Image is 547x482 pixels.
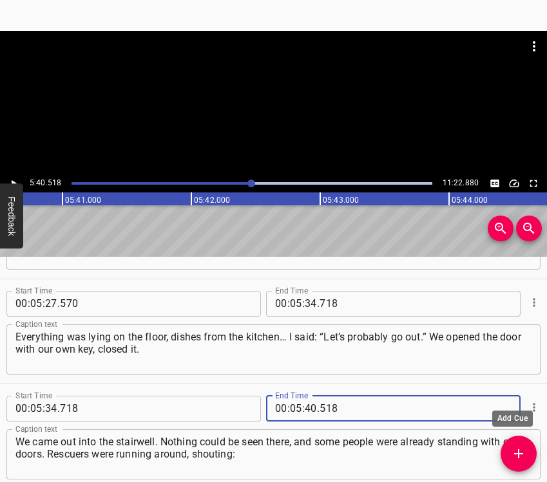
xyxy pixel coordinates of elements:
[488,216,513,241] button: Zoom In
[320,396,437,422] input: 718
[317,396,320,422] span: .
[320,291,437,317] input: 718
[15,291,28,317] input: 00
[305,396,317,422] input: 40
[57,396,60,422] span: .
[305,291,317,317] input: 34
[443,178,479,187] span: 11:22.880
[526,286,541,319] div: Cue Options
[30,291,43,317] input: 05
[28,291,30,317] span: :
[506,175,523,192] button: Change Playback Speed
[526,399,542,416] button: Cue Options
[526,391,541,424] div: Cue Options
[15,436,532,472] textarea: We came out into the stairwell. Nothing could be seen there, and some people were already standin...
[30,178,61,187] span: 5:40.518
[72,182,432,185] div: Play progress
[275,396,287,422] input: 00
[287,396,290,422] span: :
[290,396,302,422] input: 05
[506,175,523,192] div: Playback Speed
[30,396,43,422] input: 05
[60,396,178,422] input: 718
[5,175,22,192] button: Play/Pause
[302,291,305,317] span: :
[15,396,28,422] input: 00
[43,291,45,317] span: :
[45,396,57,422] input: 34
[43,396,45,422] span: :
[275,291,287,317] input: 00
[194,196,230,205] text: 05:42.000
[323,196,359,205] text: 05:43.000
[525,175,542,192] button: Toggle fullscreen
[65,196,101,205] text: 05:41.000
[526,294,542,311] button: Cue Options
[28,396,30,422] span: :
[516,216,542,241] button: Zoom Out
[15,331,532,367] textarea: Everything was lying on the floor, dishes from the kitchen… I said: “Let’s probably go out.” We o...
[287,291,290,317] span: :
[501,436,537,472] button: Add Cue
[486,175,503,192] button: Toggle captions
[57,291,60,317] span: .
[45,291,57,317] input: 27
[290,291,302,317] input: 05
[317,291,320,317] span: .
[60,291,178,317] input: 570
[452,196,488,205] text: 05:44.000
[302,396,305,422] span: :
